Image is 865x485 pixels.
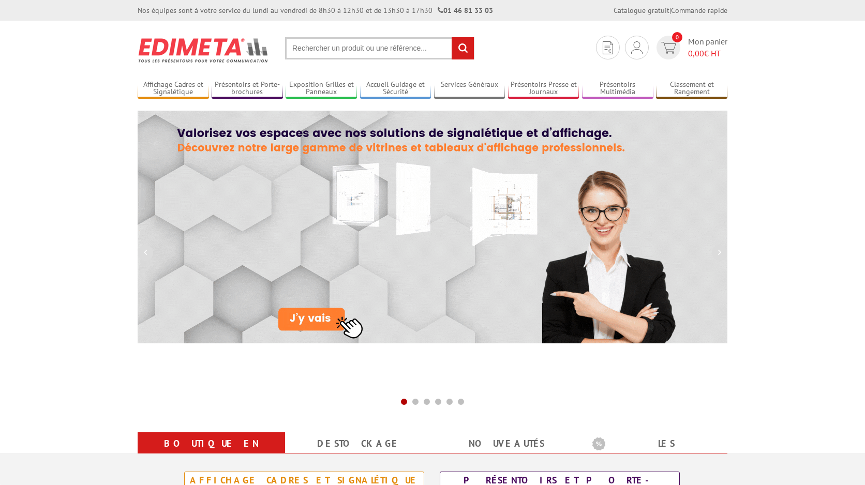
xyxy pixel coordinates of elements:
[286,80,357,97] a: Exposition Grilles et Panneaux
[138,31,270,69] img: Présentoir, panneau, stand - Edimeta - PLV, affichage, mobilier bureau, entreprise
[434,80,505,97] a: Services Généraux
[603,41,613,54] img: devis rapide
[592,434,722,455] b: Les promotions
[297,434,420,453] a: Destockage
[138,5,493,16] div: Nos équipes sont à votre service du lundi au vendredi de 8h30 à 12h30 et de 13h30 à 17h30
[656,80,727,97] a: Classement et Rangement
[508,80,579,97] a: Présentoirs Presse et Journaux
[688,48,704,58] span: 0,00
[688,36,727,59] span: Mon panier
[285,37,474,59] input: Rechercher un produit ou une référence...
[661,42,676,54] img: devis rapide
[592,434,715,472] a: Les promotions
[688,48,727,59] span: € HT
[614,5,727,16] div: |
[438,6,493,15] strong: 01 46 81 33 03
[212,80,283,97] a: Présentoirs et Porte-brochures
[452,37,474,59] input: rechercher
[654,36,727,59] a: devis rapide 0 Mon panier 0,00€ HT
[360,80,431,97] a: Accueil Guidage et Sécurité
[671,6,727,15] a: Commande rapide
[138,80,209,97] a: Affichage Cadres et Signalétique
[614,6,669,15] a: Catalogue gratuit
[150,434,273,472] a: Boutique en ligne
[672,32,682,42] span: 0
[631,41,643,54] img: devis rapide
[582,80,653,97] a: Présentoirs Multimédia
[445,434,568,453] a: nouveautés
